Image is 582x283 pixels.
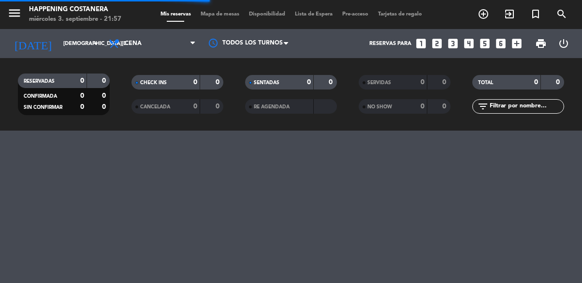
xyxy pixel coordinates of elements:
strong: 0 [102,77,108,84]
span: Disponibilidad [244,12,290,17]
span: Mapa de mesas [196,12,244,17]
i: [DATE] [7,33,58,54]
span: Cena [125,40,142,47]
strong: 0 [102,104,108,110]
div: LOG OUT [552,29,575,58]
span: TOTAL [478,80,493,85]
strong: 0 [421,79,424,86]
span: Tarjetas de regalo [373,12,427,17]
span: SENTADAS [254,80,279,85]
strong: 0 [421,103,424,110]
span: Lista de Espera [290,12,337,17]
i: search [556,8,567,20]
span: RE AGENDADA [254,104,290,109]
span: print [535,38,547,49]
strong: 0 [193,79,197,86]
span: SIN CONFIRMAR [24,105,62,110]
span: CHECK INS [140,80,167,85]
span: SERVIDAS [367,80,391,85]
i: filter_list [477,101,489,112]
strong: 0 [329,79,335,86]
button: menu [7,6,22,24]
span: RESERVADAS [24,79,55,84]
i: looks_two [431,37,443,50]
i: arrow_drop_down [90,38,102,49]
strong: 0 [556,79,562,86]
i: add_circle_outline [478,8,489,20]
strong: 0 [193,103,197,110]
span: NO SHOW [367,104,392,109]
i: power_settings_new [558,38,569,49]
div: miércoles 3. septiembre - 21:57 [29,15,121,24]
strong: 0 [80,104,84,110]
i: looks_5 [479,37,491,50]
strong: 0 [80,92,84,99]
i: add_box [510,37,523,50]
i: looks_one [415,37,427,50]
i: looks_3 [447,37,459,50]
span: CONFIRMADA [24,94,57,99]
i: looks_6 [495,37,507,50]
strong: 0 [534,79,538,86]
strong: 0 [102,92,108,99]
strong: 0 [80,77,84,84]
strong: 0 [216,103,221,110]
input: Filtrar por nombre... [489,101,564,112]
i: menu [7,6,22,20]
div: Happening Costanera [29,5,121,15]
span: Pre-acceso [337,12,373,17]
i: turned_in_not [530,8,541,20]
strong: 0 [216,79,221,86]
span: CANCELADA [140,104,170,109]
i: exit_to_app [504,8,515,20]
i: looks_4 [463,37,475,50]
strong: 0 [307,79,311,86]
span: Mis reservas [156,12,196,17]
strong: 0 [442,79,448,86]
span: Reservas para [369,41,411,47]
strong: 0 [442,103,448,110]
